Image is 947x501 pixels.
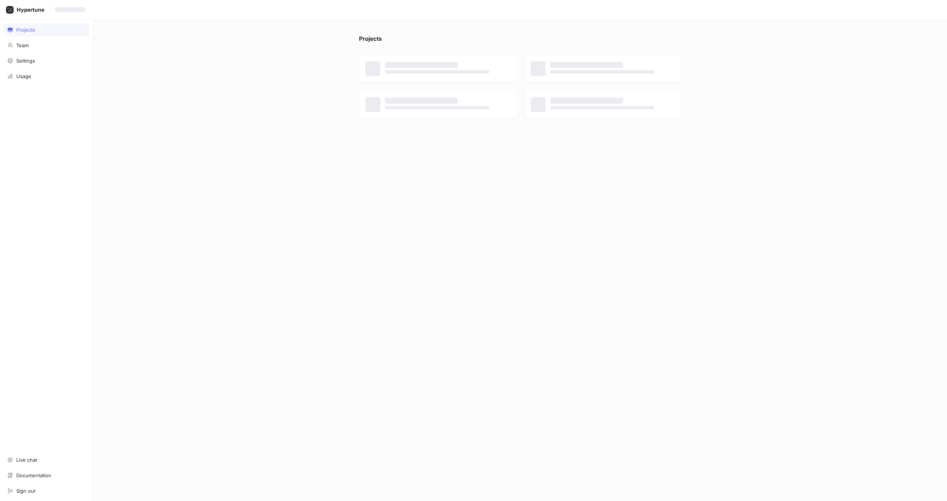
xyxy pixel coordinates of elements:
div: Usage [16,73,31,79]
div: Team [16,42,29,48]
span: ‌ [385,70,490,74]
a: Projects [4,23,89,36]
div: Projects [16,27,35,33]
div: Sign out [16,488,35,494]
span: ‌ [550,70,655,74]
span: ‌ [55,7,85,12]
span: ‌ [550,98,623,104]
span: ‌ [385,106,490,109]
div: Documentation [16,472,51,478]
span: ‌ [550,62,623,68]
span: ‌ [550,106,655,109]
p: Projects [359,35,382,47]
div: Live chat [16,457,37,463]
button: ‌ [52,3,91,16]
div: Settings [16,58,35,64]
a: Documentation [4,469,89,482]
a: Usage [4,70,89,83]
a: Settings [4,54,89,67]
a: Team [4,39,89,52]
span: ‌ [385,62,458,68]
span: ‌ [385,98,458,104]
